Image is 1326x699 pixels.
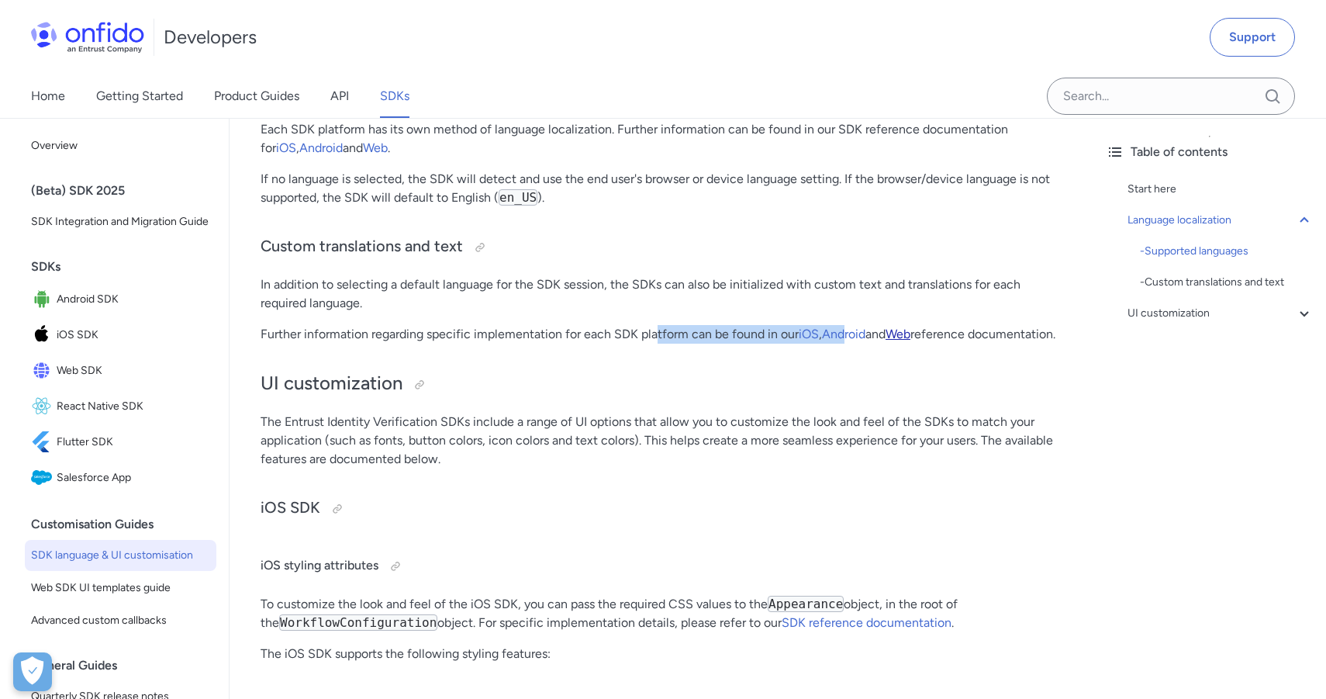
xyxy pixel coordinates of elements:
code: WorkflowConfiguration [279,614,437,631]
img: Onfido Logo [31,22,144,53]
a: IconSalesforce AppSalesforce App [25,461,216,495]
a: IconFlutter SDKFlutter SDK [25,425,216,459]
h3: iOS SDK [261,497,1062,521]
a: SDK Integration and Migration Guide [25,206,216,237]
a: Web SDK UI templates guide [25,573,216,604]
a: Overview [25,130,216,161]
div: SDKs [31,251,223,282]
p: Further information regarding specific implementation for each SDK platform can be found in our ,... [261,325,1062,344]
p: The iOS SDK supports the following styling features: [261,645,1062,663]
a: IconAndroid SDKAndroid SDK [25,282,216,317]
a: Web [886,327,910,341]
img: IconReact Native SDK [31,396,57,417]
a: Android [299,140,343,155]
p: If no language is selected, the SDK will detect and use the end user's browser or device language... [261,170,1062,207]
a: SDK language & UI customisation [25,540,216,571]
code: en_US [499,189,537,206]
a: IconWeb SDKWeb SDK [25,354,216,388]
img: IconSalesforce App [31,467,57,489]
a: Android [822,327,865,341]
a: IconiOS SDKiOS SDK [25,318,216,352]
p: The Entrust Identity Verification SDKs include a range of UI options that allow you to customize ... [261,413,1062,469]
span: Advanced custom callbacks [31,611,210,630]
span: SDK language & UI customisation [31,546,210,565]
span: Salesforce App [57,467,210,489]
a: -Custom translations and text [1140,273,1314,292]
span: Flutter SDK [57,431,210,453]
img: IconWeb SDK [31,360,57,382]
a: iOS [276,140,296,155]
div: - Supported languages [1140,242,1314,261]
code: Appearance [768,596,844,612]
a: API [330,74,349,118]
input: Onfido search input field [1047,78,1295,115]
div: Customisation Guides [31,509,223,540]
div: General Guides [31,650,223,681]
img: IconiOS SDK [31,324,57,346]
p: In addition to selecting a default language for the SDK session, the SDKs can also be initialized... [261,275,1062,313]
h3: Custom translations and text [261,235,1062,260]
p: Each SDK platform has its own method of language localization. Further information can be found i... [261,120,1062,157]
img: IconFlutter SDK [31,431,57,453]
h1: Developers [164,25,257,50]
span: Web SDK [57,360,210,382]
img: IconAndroid SDK [31,289,57,310]
a: UI customization [1127,304,1314,323]
span: React Native SDK [57,396,210,417]
a: Home [31,74,65,118]
span: Overview [31,137,210,155]
p: To customize the look and feel of the iOS SDK, you can pass the required CSS values to the object... [261,595,1062,632]
a: Product Guides [214,74,299,118]
div: Cookie Preferences [13,652,52,691]
a: SDKs [380,74,409,118]
span: Web SDK UI templates guide [31,579,210,597]
a: -Supported languages [1140,242,1314,261]
span: iOS SDK [57,324,210,346]
h2: UI customization [261,371,1062,397]
div: Table of contents [1106,143,1314,161]
span: Android SDK [57,289,210,310]
h4: iOS styling attributes [261,554,1062,579]
a: SDK reference documentation [782,615,951,630]
a: iOS [799,327,819,341]
div: (Beta) SDK 2025 [31,175,223,206]
a: Start here [1127,180,1314,199]
a: Getting Started [96,74,183,118]
a: Web [363,140,388,155]
a: Advanced custom callbacks [25,605,216,636]
a: Support [1210,18,1295,57]
span: SDK Integration and Migration Guide [31,213,210,231]
a: Language localization [1127,211,1314,230]
div: - Custom translations and text [1140,273,1314,292]
button: Open Preferences [13,652,52,691]
a: IconReact Native SDKReact Native SDK [25,389,216,424]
